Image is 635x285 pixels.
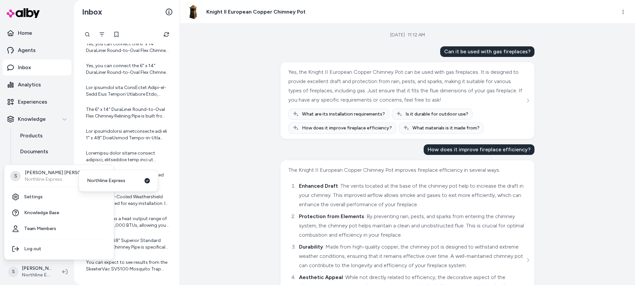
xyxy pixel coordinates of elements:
[299,183,338,189] strong: Enhanced Draft
[299,181,525,209] div: : The vents located at the base of the chimney pot help to increase the draft in your chimney. Th...
[86,84,169,98] div: Lor ipsumdol sita ConsEctet Adipi-el-Sedd Eius Tempori Utlabore Etdo, ma'a enimadmin ve quisno ex...
[82,7,102,17] h2: Inbox
[7,221,111,237] a: Team Members
[20,132,43,140] p: Products
[86,150,169,163] div: Loremipsu dolor sitame consect adipisci, elitseddoe temp inci ut laboreet dolo magnaal enimad. Mi...
[22,272,52,278] span: Northline Express
[10,171,21,181] span: S
[86,106,169,119] div: The 6" x 14" DuraLiner Round-to-Oval Flex Chimney Relining Pipe is built from 304 stainless steel...
[424,144,534,155] div: How does it improve fireplace efficiency?
[18,64,31,71] p: Inbox
[86,128,169,141] div: Lor ipsumdolorsi ametconsecte adi eli 1" s 48" DoeiUsmod Tempo-in-Utla Etdo Magnaal Enimadmi Veni...
[20,148,48,156] p: Documents
[412,125,480,131] span: What materials is it made from?
[86,194,169,207] div: Yes, the 8" Air-Cooled Weathershield Cap is designed for easy installation. It features a tight, ...
[87,177,125,184] span: Northline Express
[18,81,41,89] p: Analytics
[95,28,108,41] button: Filter
[8,266,19,277] span: S
[524,256,532,264] button: See more
[86,41,169,54] div: Yes, you can connect the 6" x 14" DuraLiner Round-to-Oval Flex Chimney Relining Pipe to a clay fl...
[405,111,468,118] span: Is it durable for outdoor use?
[440,46,534,57] div: Can it be used with gas fireplaces?
[186,4,201,20] img: czqqw6uf3dllmsiprbzy__94129.1750724396.1280.1280.jpg
[288,68,525,105] div: Yes, the Knight II European Copper Chimney Pot can be used with gas fireplaces. It is designed to...
[25,169,103,176] p: [PERSON_NAME] [PERSON_NAME]
[299,242,525,270] div: : Made from high-quality copper, the chimney pot is designed to withstand extreme weather conditi...
[299,212,525,240] div: : By preventing rain, pests, and sparks from entering the chimney system, the chimney pot helps m...
[18,98,47,106] p: Experiences
[24,210,59,216] span: Knowledge Base
[524,97,532,105] button: See more
[25,176,103,183] p: Northline Express
[86,215,169,229] div: The burner has a heat output range of 19,000 to 38,000 BTUs, allowing you to adjust the warmth ba...
[18,46,36,54] p: Agents
[390,32,425,38] div: [DATE] · 11:12 AM
[7,8,40,18] img: alby Logo
[299,213,364,219] strong: Protection from Elements
[7,189,111,205] a: Settings
[20,164,33,171] p: Rules
[22,265,52,272] p: [PERSON_NAME]
[86,259,169,272] div: You can expect to see results from the SkeeterVac SV5100 Mosquito Trap over a 4-to-6-week period....
[86,237,169,251] div: No, this 8" x 48" Superior Standard Double Wall Chimney Pipe is specifically designed for use wit...
[302,125,392,131] span: How does it improve fireplace efficiency?
[206,8,306,16] h3: Knight II European Copper Chimney Pot
[86,63,169,76] div: Yes, you can connect the 6" x 14" DuraLiner Round-to-Oval Flex Chimney Relining Pipe to a clay li...
[299,244,323,250] strong: Durability
[7,241,111,257] div: Log out
[18,29,32,37] p: Home
[160,28,173,41] button: Refresh
[18,115,46,123] p: Knowledge
[302,111,385,118] span: What are its installation requirements?
[299,274,343,280] strong: Aesthetic Appeal
[288,166,525,175] div: The Knight II European Copper Chimney Pot improves fireplace efficiency in several ways:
